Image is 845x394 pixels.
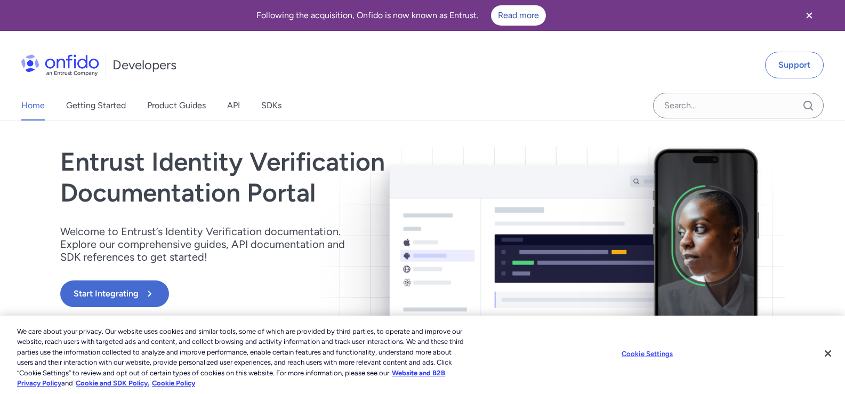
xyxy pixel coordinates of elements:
[653,93,824,118] input: Onfido search input field
[60,280,568,307] a: Start Integrating
[614,343,680,365] button: Cookie Settings
[112,57,176,74] h1: Developers
[60,147,568,208] h1: Entrust Identity Verification Documentation Portal
[152,379,195,387] a: Cookie Policy
[60,225,359,263] p: Welcome to Entrust’s Identity Verification documentation. Explore our comprehensive guides, API d...
[21,91,45,120] a: Home
[60,280,169,307] button: Start Integrating
[21,54,99,76] img: Onfido Logo
[816,342,840,365] button: Close
[491,5,546,26] a: Read more
[803,9,816,22] svg: Close banner
[17,326,465,389] div: We care about your privacy. Our website uses cookies and similar tools, some of which are provide...
[227,91,240,120] a: API
[261,91,281,120] a: SDKs
[66,91,126,120] a: Getting Started
[76,379,149,387] a: Cookie and SDK Policy.
[790,2,829,29] button: Close banner
[765,52,824,78] a: Support
[13,5,790,26] div: Following the acquisition, Onfido is now known as Entrust.
[147,91,206,120] a: Product Guides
